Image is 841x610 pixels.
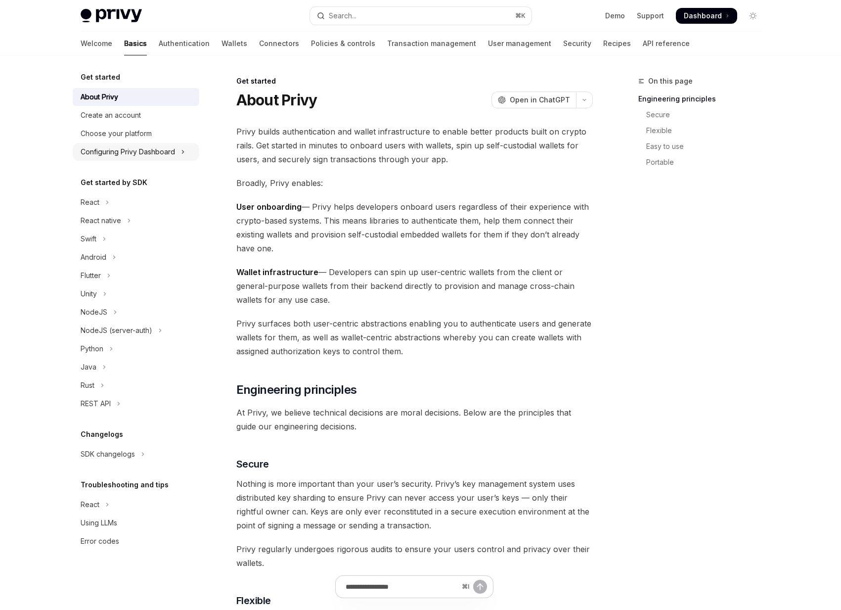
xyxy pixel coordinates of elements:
span: Privy builds authentication and wallet infrastructure to enable better products built on crypto r... [236,125,593,166]
button: Toggle Java section [73,358,199,376]
button: Send message [473,580,487,594]
a: Recipes [603,32,631,55]
button: Toggle NodeJS section [73,303,199,321]
div: React [81,499,99,511]
button: Toggle dark mode [745,8,761,24]
button: Toggle Unity section [73,285,199,303]
a: Using LLMs [73,514,199,532]
a: API reference [643,32,690,55]
a: Wallets [221,32,247,55]
span: Nothing is more important than your user’s security. Privy’s key management system uses distribut... [236,477,593,532]
a: User management [488,32,551,55]
a: Secure [638,107,769,123]
span: Secure [236,457,269,471]
button: Toggle NodeJS (server-auth) section [73,322,199,339]
button: Open in ChatGPT [491,92,576,108]
a: Portable [638,154,769,170]
h5: Get started by SDK [81,177,147,188]
div: About Privy [81,91,118,103]
span: On this page [648,75,693,87]
a: Policies & controls [311,32,375,55]
h1: About Privy [236,91,317,109]
div: Rust [81,379,94,391]
button: Toggle Configuring Privy Dashboard section [73,143,199,161]
a: About Privy [73,88,199,106]
a: Transaction management [387,32,476,55]
strong: User onboarding [236,202,302,212]
div: Choose your platform [81,128,152,140]
div: Get started [236,76,593,86]
button: Toggle Android section [73,248,199,266]
span: At Privy, we believe technical decisions are moral decisions. Below are the principles that guide... [236,406,593,433]
a: Demo [605,11,625,21]
a: Create an account [73,106,199,124]
span: — Developers can spin up user-centric wallets from the client or general-purpose wallets from the... [236,265,593,307]
a: Basics [124,32,147,55]
div: SDK changelogs [81,448,135,460]
h5: Get started [81,71,120,83]
button: Toggle Python section [73,340,199,358]
div: REST API [81,398,111,410]
div: Swift [81,233,96,245]
span: Privy surfaces both user-centric abstractions enabling you to authenticate users and generate wal... [236,317,593,358]
span: Dashboard [684,11,722,21]
span: Privy regularly undergoes rigorous audits to ensure your users control and privacy over their wal... [236,542,593,570]
div: NodeJS [81,306,107,318]
a: Welcome [81,32,112,55]
span: Engineering principles [236,382,357,398]
div: Search... [329,10,356,22]
div: Java [81,361,96,373]
div: React native [81,215,121,227]
button: Toggle React section [73,193,199,211]
div: Python [81,343,103,355]
button: Toggle Flutter section [73,267,199,284]
a: Easy to use [638,139,769,154]
button: Toggle REST API section [73,395,199,413]
button: Toggle Rust section [73,376,199,394]
span: ⌘ K [515,12,526,20]
a: Dashboard [676,8,737,24]
span: — Privy helps developers onboard users regardless of their experience with crypto-based systems. ... [236,200,593,255]
div: Using LLMs [81,517,117,529]
div: Android [81,251,106,263]
a: Security [563,32,591,55]
a: Flexible [638,123,769,139]
h5: Changelogs [81,428,123,440]
div: Error codes [81,535,119,547]
span: Broadly, Privy enables: [236,176,593,190]
div: Flutter [81,270,101,282]
div: NodeJS (server-auth) [81,325,152,336]
strong: Wallet infrastructure [236,267,318,277]
span: Open in ChatGPT [510,95,570,105]
a: Engineering principles [638,91,769,107]
img: light logo [81,9,142,23]
button: Toggle Swift section [73,230,199,248]
a: Error codes [73,532,199,550]
div: React [81,196,99,208]
div: Unity [81,288,97,300]
h5: Troubleshooting and tips [81,479,169,491]
button: Open search [310,7,531,25]
button: Toggle React native section [73,212,199,230]
div: Create an account [81,109,141,121]
a: Support [637,11,664,21]
a: Connectors [259,32,299,55]
div: Configuring Privy Dashboard [81,146,175,158]
button: Toggle SDK changelogs section [73,445,199,463]
a: Authentication [159,32,210,55]
input: Ask a question... [346,576,458,598]
button: Toggle React section [73,496,199,514]
a: Choose your platform [73,125,199,142]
